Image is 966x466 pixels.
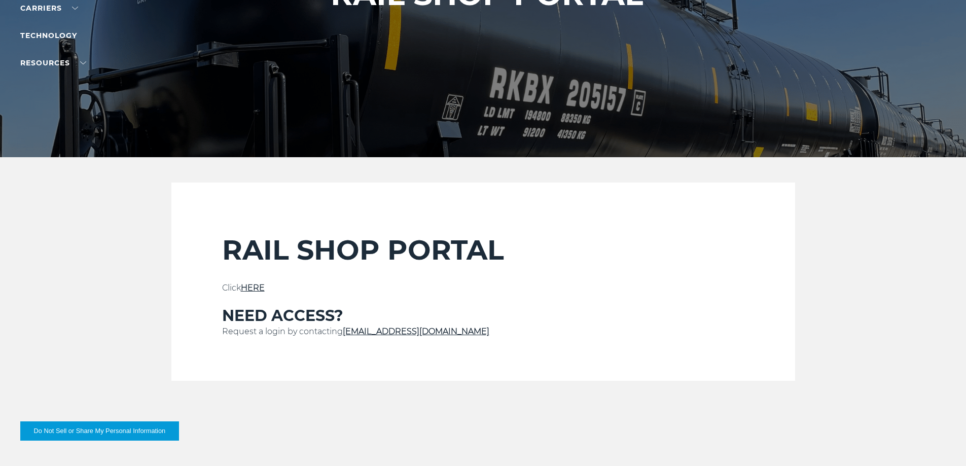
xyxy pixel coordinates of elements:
[20,421,179,441] button: Do Not Sell or Share My Personal Information
[222,233,744,267] h2: RAIL SHOP PORTAL
[343,327,489,336] a: [EMAIL_ADDRESS][DOMAIN_NAME]
[222,306,744,326] h3: NEED ACCESS?
[20,4,78,13] a: Carriers
[222,326,744,338] p: Request a login by contacting
[20,31,77,40] a: Technology
[20,58,86,67] a: RESOURCES
[241,283,265,293] a: HERE
[222,282,744,294] p: Click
